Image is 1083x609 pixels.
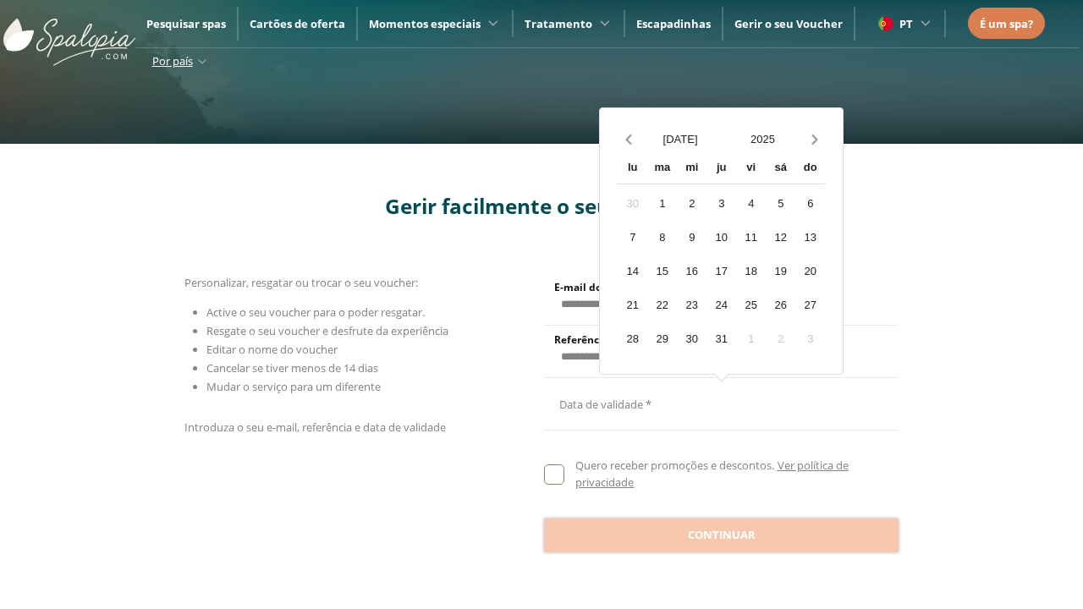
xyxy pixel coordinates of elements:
div: 14 [618,256,647,286]
div: 18 [736,256,766,286]
div: 29 [647,324,677,354]
span: É um spa? [980,16,1033,31]
div: 11 [736,222,766,252]
span: Active o seu voucher para o poder resgatar. [206,304,425,320]
div: 2 [766,324,795,354]
span: Por país [152,53,193,69]
a: Ver política de privacidade [575,458,848,490]
div: mi [677,154,706,184]
a: Pesquisar spas [146,16,226,31]
div: 3 [706,189,736,218]
div: 5 [766,189,795,218]
div: 26 [766,290,795,320]
button: Open years overlay [722,124,805,154]
img: ImgLogoSpalopia.BvClDcEz.svg [3,2,135,66]
span: Editar o nome do voucher [206,342,338,357]
div: 15 [647,256,677,286]
a: Cartões de oferta [250,16,345,31]
div: 13 [795,222,825,252]
div: 9 [677,222,706,252]
div: 28 [618,324,647,354]
span: Personalizar, resgatar ou trocar o seu voucher: [184,275,418,290]
span: Mudar o serviço para um diferente [206,379,381,394]
div: 25 [736,290,766,320]
span: Quero receber promoções e descontos. [575,458,774,473]
div: 17 [706,256,736,286]
div: 16 [677,256,706,286]
div: ma [647,154,677,184]
div: 24 [706,290,736,320]
div: 22 [647,290,677,320]
button: Open months overlay [639,124,722,154]
span: Cancelar se tiver menos de 14 dias [206,360,378,376]
div: 1 [736,324,766,354]
div: 4 [736,189,766,218]
div: 3 [795,324,825,354]
div: 31 [706,324,736,354]
div: 30 [618,189,647,218]
div: 21 [618,290,647,320]
div: Calendar days [618,189,825,354]
div: 6 [795,189,825,218]
div: 12 [766,222,795,252]
a: É um spa? [980,14,1033,33]
button: Continuar [544,518,899,552]
div: do [795,154,825,184]
span: Introduza o seu e-mail, referência e data de validade [184,420,446,435]
div: 8 [647,222,677,252]
div: 7 [618,222,647,252]
div: 2 [677,189,706,218]
div: ju [706,154,736,184]
button: Next month [804,124,825,154]
div: 1 [647,189,677,218]
span: Gerir facilmente o seu voucher [385,192,699,220]
div: 23 [677,290,706,320]
div: 30 [677,324,706,354]
span: Resgate o seu voucher e desfrute da experiência [206,323,448,338]
div: 20 [795,256,825,286]
div: 10 [706,222,736,252]
div: 27 [795,290,825,320]
a: Escapadinhas [636,16,711,31]
a: Gerir o seu Voucher [734,16,843,31]
div: vi [736,154,766,184]
span: Continuar [688,527,756,544]
div: lu [618,154,647,184]
button: Previous month [618,124,639,154]
div: sá [766,154,795,184]
div: Calendar wrapper [618,154,825,354]
div: 19 [766,256,795,286]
